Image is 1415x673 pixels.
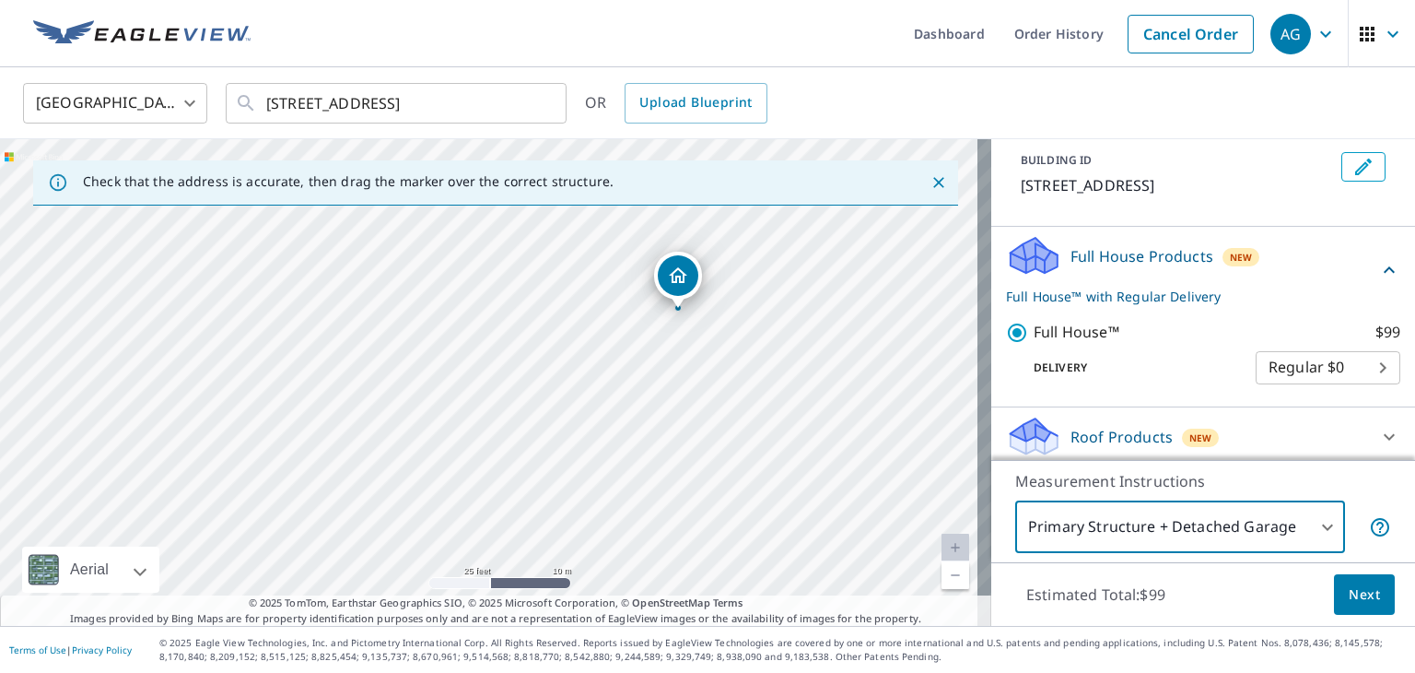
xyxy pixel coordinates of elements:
span: Upload Blueprint [639,91,752,114]
a: Terms [713,596,743,609]
a: Current Level 20, Zoom Out [941,561,969,589]
a: Current Level 20, Zoom In Disabled [941,534,969,561]
p: © 2025 Eagle View Technologies, Inc. and Pictometry International Corp. All Rights Reserved. Repo... [159,636,1406,664]
img: EV Logo [33,20,251,48]
input: Search by address or latitude-longitude [266,77,529,129]
span: New [1230,250,1253,265]
p: Check that the address is accurate, then drag the marker over the correct structure. [83,173,614,190]
button: Next [1334,574,1395,616]
p: $99 [1375,321,1400,344]
p: Estimated Total: $99 [1012,574,1180,615]
span: New [1189,431,1212,445]
span: Next [1349,584,1380,607]
div: OR [585,83,767,124]
p: Measurement Instructions [1015,470,1391,492]
span: Your report will include the primary structure and a detached garage if one exists. [1369,516,1391,538]
a: Privacy Policy [72,643,132,656]
p: Full House™ [1034,321,1119,344]
a: OpenStreetMap [632,596,709,609]
div: Roof ProductsNew [1006,415,1400,459]
div: Aerial [22,547,159,593]
div: [GEOGRAPHIC_DATA] [23,77,207,129]
span: © 2025 TomTom, Earthstar Geographics SIO, © 2025 Microsoft Corporation, © [249,596,743,611]
p: Full House™ with Regular Delivery [1006,287,1378,306]
a: Cancel Order [1128,15,1254,53]
div: Dropped pin, building 1, Residential property, 2598 S Platte River Rd Sedalia, CO 80135 [654,252,702,309]
p: Delivery [1006,360,1256,376]
a: Terms of Use [9,643,66,656]
p: BUILDING ID [1021,152,1092,168]
p: | [9,644,132,655]
p: Roof Products [1070,426,1173,448]
div: Primary Structure + Detached Garage [1015,502,1345,553]
div: Full House ProductsNewFull House™ with Regular Delivery [1006,234,1400,306]
p: Full House Products [1070,245,1213,267]
a: Upload Blueprint [625,83,766,124]
p: [STREET_ADDRESS] [1021,174,1334,196]
button: Close [927,171,951,195]
button: Edit building 1 [1341,152,1386,182]
div: Aerial [64,547,114,593]
div: AG [1270,14,1311,54]
div: Regular $0 [1256,342,1400,394]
